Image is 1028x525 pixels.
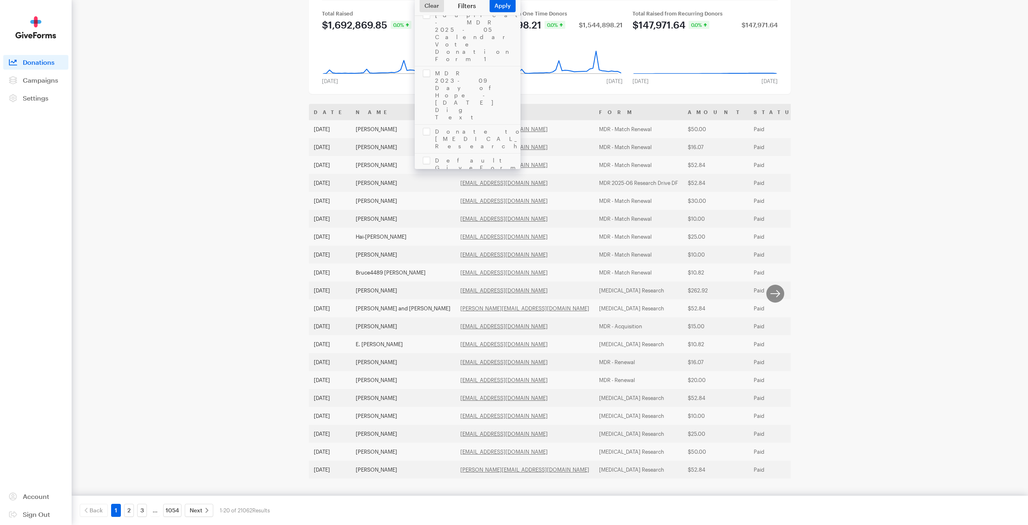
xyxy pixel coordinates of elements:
[683,228,749,246] td: $25.00
[351,317,455,335] td: [PERSON_NAME]
[749,371,809,389] td: Paid
[594,246,683,264] td: MDR - Match Renewal
[749,138,809,156] td: Paid
[351,443,455,461] td: [PERSON_NAME]
[137,504,147,517] a: 3
[391,21,411,29] div: 0.0%
[460,269,548,276] a: [EMAIL_ADDRESS][DOMAIN_NAME]
[628,78,654,84] div: [DATE]
[460,395,548,401] a: [EMAIL_ADDRESS][DOMAIN_NAME]
[252,507,270,514] span: Results
[460,180,548,186] a: [EMAIL_ADDRESS][DOMAIN_NAME]
[749,264,809,281] td: Paid
[594,138,683,156] td: MDR - Match Renewal
[683,192,749,210] td: $30.00
[351,281,455,299] td: [PERSON_NAME]
[579,22,623,28] div: $1,544,898.21
[460,323,548,329] a: [EMAIL_ADDRESS][DOMAIN_NAME]
[594,174,683,192] td: MDR 2025-06 Research Drive DF
[749,156,809,174] td: Paid
[683,389,749,407] td: $52.84
[220,504,270,517] div: 1-20 of 21062
[749,281,809,299] td: Paid
[683,353,749,371] td: $16.07
[749,246,809,264] td: Paid
[460,305,589,312] a: [PERSON_NAME][EMAIL_ADDRESS][DOMAIN_NAME]
[477,10,622,17] div: Total Raised from One Time Donors
[749,353,809,371] td: Paid
[683,156,749,174] td: $52.84
[351,407,455,425] td: [PERSON_NAME]
[460,215,548,222] a: [EMAIL_ADDRESS][DOMAIN_NAME]
[632,20,685,30] div: $147,971.64
[594,353,683,371] td: MDR - Renewal
[317,78,343,84] div: [DATE]
[683,299,749,317] td: $52.84
[594,210,683,228] td: MDR - Match Renewal
[594,299,683,317] td: [MEDICAL_DATA] Research
[749,407,809,425] td: Paid
[309,192,351,210] td: [DATE]
[594,156,683,174] td: MDR - Match Renewal
[23,492,49,500] span: Account
[23,510,50,518] span: Sign Out
[309,210,351,228] td: [DATE]
[351,228,455,246] td: Hai-[PERSON_NAME]
[309,174,351,192] td: [DATE]
[309,335,351,353] td: [DATE]
[351,138,455,156] td: [PERSON_NAME]
[632,10,778,17] div: Total Raised from Recurring Donors
[351,174,455,192] td: [PERSON_NAME]
[683,407,749,425] td: $10.00
[601,78,628,84] div: [DATE]
[309,389,351,407] td: [DATE]
[190,505,202,515] span: Next
[683,246,749,264] td: $10.00
[749,461,809,479] td: Paid
[749,317,809,335] td: Paid
[460,251,548,258] a: [EMAIL_ADDRESS][DOMAIN_NAME]
[594,335,683,353] td: [MEDICAL_DATA] Research
[594,228,683,246] td: MDR - Match Renewal
[594,264,683,281] td: MDR - Match Renewal
[322,20,387,30] div: $1,692,869.85
[3,73,68,88] a: Campaigns
[351,425,455,443] td: [PERSON_NAME]
[460,431,548,437] a: [EMAIL_ADDRESS][DOMAIN_NAME]
[741,22,778,28] div: $147,971.64
[594,104,683,120] th: Form
[309,353,351,371] td: [DATE]
[749,174,809,192] td: Paid
[444,2,490,10] div: Filters
[23,76,58,84] span: Campaigns
[351,264,455,281] td: Bruce4489 [PERSON_NAME]
[309,299,351,317] td: [DATE]
[351,299,455,317] td: [PERSON_NAME] and [PERSON_NAME]
[689,21,709,29] div: 0.0%
[460,466,589,473] a: [PERSON_NAME][EMAIL_ADDRESS][DOMAIN_NAME]
[351,389,455,407] td: [PERSON_NAME]
[351,461,455,479] td: [PERSON_NAME]
[309,138,351,156] td: [DATE]
[594,120,683,138] td: MDR - Match Renewal
[594,317,683,335] td: MDR - Acquisition
[594,443,683,461] td: [MEDICAL_DATA] Research
[749,228,809,246] td: Paid
[594,281,683,299] td: [MEDICAL_DATA] Research
[749,425,809,443] td: Paid
[683,138,749,156] td: $16.07
[749,192,809,210] td: Paid
[124,504,134,517] a: 2
[3,91,68,105] a: Settings
[749,443,809,461] td: Paid
[460,287,548,294] a: [EMAIL_ADDRESS][DOMAIN_NAME]
[460,377,548,383] a: [EMAIL_ADDRESS][DOMAIN_NAME]
[351,192,455,210] td: [PERSON_NAME]
[749,335,809,353] td: Paid
[15,16,56,39] img: GiveForms
[351,104,455,120] th: Name
[309,317,351,335] td: [DATE]
[309,425,351,443] td: [DATE]
[683,461,749,479] td: $52.84
[683,120,749,138] td: $50.00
